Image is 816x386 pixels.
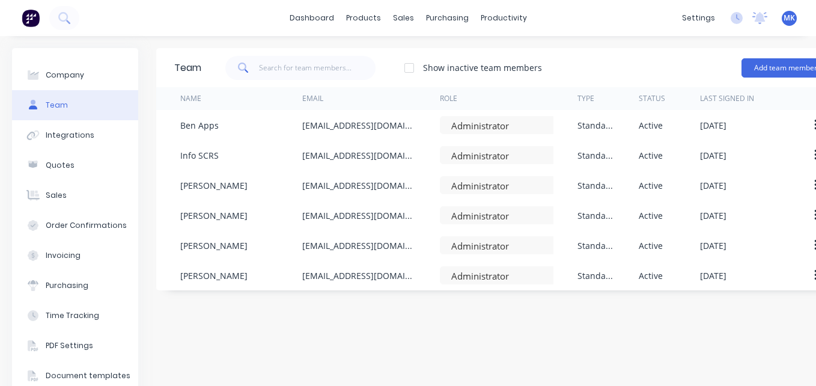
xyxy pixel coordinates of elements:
[440,93,457,104] div: Role
[577,209,615,222] div: Standard
[700,239,726,252] div: [DATE]
[12,150,138,180] button: Quotes
[302,93,323,104] div: Email
[577,239,615,252] div: Standard
[302,119,416,132] div: [EMAIL_ADDRESS][DOMAIN_NAME]
[12,210,138,240] button: Order Confirmations
[475,9,533,27] div: productivity
[577,119,615,132] div: Standard
[46,370,130,381] div: Document templates
[12,271,138,301] button: Purchasing
[46,250,81,261] div: Invoicing
[302,209,416,222] div: [EMAIL_ADDRESS][DOMAIN_NAME]
[46,190,67,201] div: Sales
[284,9,340,27] a: dashboard
[302,149,416,162] div: [EMAIL_ADDRESS][DOMAIN_NAME]
[12,240,138,271] button: Invoicing
[46,70,84,81] div: Company
[22,9,40,27] img: Factory
[174,61,201,75] div: Team
[180,93,201,104] div: Name
[180,269,248,282] div: [PERSON_NAME]
[302,239,416,252] div: [EMAIL_ADDRESS][DOMAIN_NAME]
[46,130,94,141] div: Integrations
[700,93,754,104] div: Last signed in
[387,9,420,27] div: sales
[259,56,376,80] input: Search for team members...
[12,120,138,150] button: Integrations
[639,179,663,192] div: Active
[577,149,615,162] div: Standard
[46,160,75,171] div: Quotes
[639,269,663,282] div: Active
[12,60,138,90] button: Company
[46,280,88,291] div: Purchasing
[180,239,248,252] div: [PERSON_NAME]
[180,149,219,162] div: Info SCRS
[46,310,99,321] div: Time Tracking
[12,301,138,331] button: Time Tracking
[700,179,726,192] div: [DATE]
[700,209,726,222] div: [DATE]
[423,61,542,74] div: Show inactive team members
[46,340,93,351] div: PDF Settings
[639,209,663,222] div: Active
[12,331,138,361] button: PDF Settings
[46,220,127,231] div: Order Confirmations
[577,179,615,192] div: Standard
[577,93,594,104] div: Type
[340,9,387,27] div: products
[302,269,416,282] div: [EMAIL_ADDRESS][DOMAIN_NAME]
[302,179,416,192] div: [EMAIL_ADDRESS][DOMAIN_NAME]
[676,9,721,27] div: settings
[420,9,475,27] div: purchasing
[700,119,726,132] div: [DATE]
[700,149,726,162] div: [DATE]
[639,119,663,132] div: Active
[577,269,615,282] div: Standard
[180,179,248,192] div: [PERSON_NAME]
[784,13,795,23] span: MK
[180,209,248,222] div: [PERSON_NAME]
[639,149,663,162] div: Active
[46,100,68,111] div: Team
[639,93,665,104] div: Status
[700,269,726,282] div: [DATE]
[639,239,663,252] div: Active
[12,180,138,210] button: Sales
[12,90,138,120] button: Team
[180,119,219,132] div: Ben Apps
